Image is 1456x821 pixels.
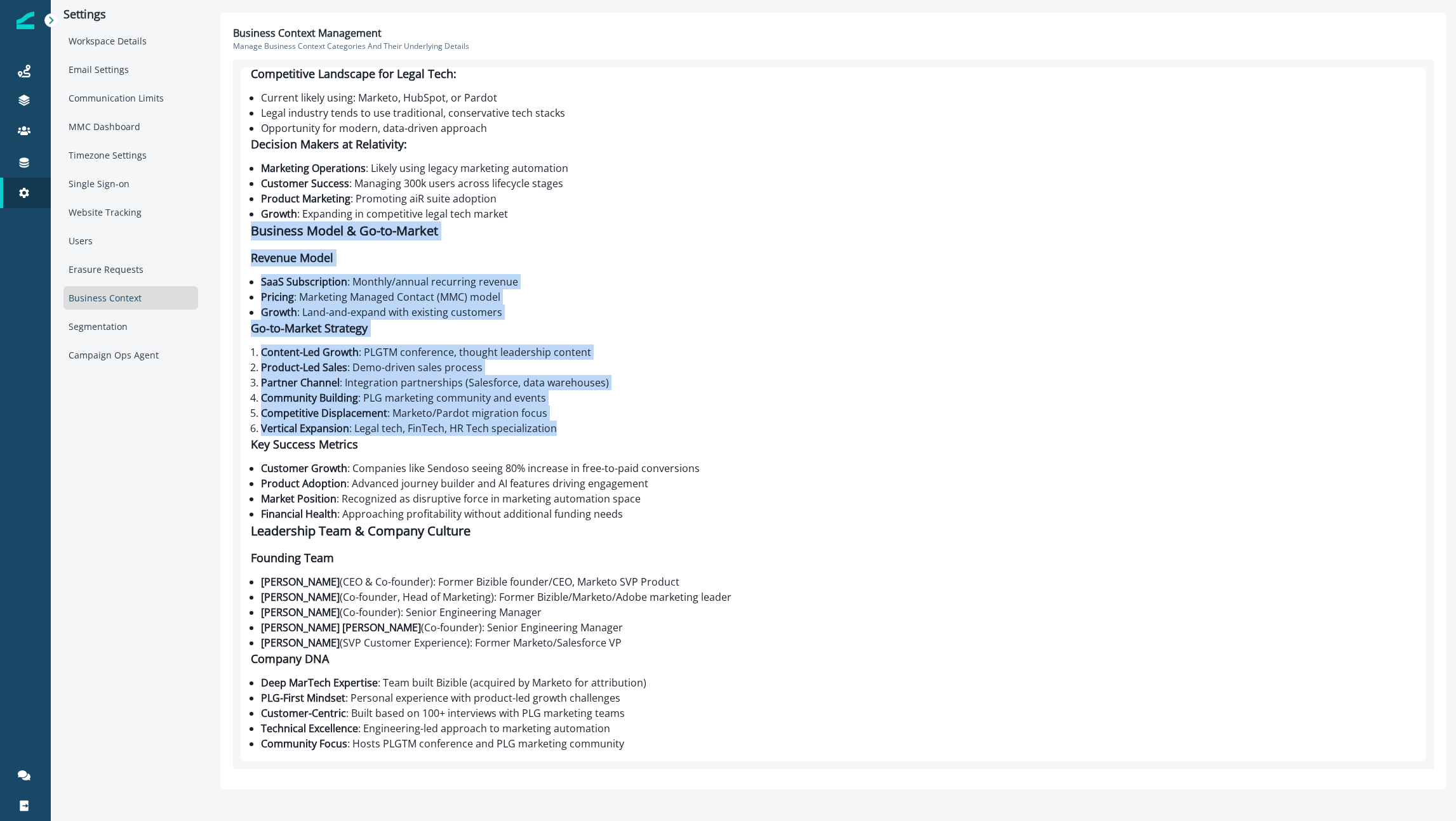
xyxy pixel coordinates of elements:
li: : Monthly/annual recurring revenue [261,274,1416,289]
h3: : [251,65,1416,82]
div: Erasure Requests [63,258,198,281]
strong: Marketing Operations [261,161,366,175]
div: MMC Dashboard [63,115,198,138]
div: Business Context [63,286,198,310]
li: : PLG marketing community and events [261,390,1416,405]
li: (Co-founder): Senior Engineering Manager [261,620,1416,635]
h3: Revenue Model [251,249,1416,266]
div: Campaign Ops Agent [63,343,198,367]
strong: Financial Health [261,507,337,521]
img: Inflection [17,11,34,29]
li: Opportunity for modern, data-driven approach [261,121,1416,136]
li: : Likely using legacy marketing automation [261,161,1416,176]
li: : Approaching profitability without additional funding needs [261,506,1416,522]
li: : Integration partnerships (Salesforce, data warehouses) [261,375,1416,390]
strong: Content-Led Growth [261,345,359,359]
h3: Founding Team [251,549,1416,567]
p: Business Context Management [233,25,382,41]
strong: Technical Excellence [261,721,358,735]
li: : Promoting aiR suite adoption [261,191,1416,206]
h3: Company DNA [251,650,1416,667]
strong: Growth [261,207,297,221]
li: : Marketing Managed Contact (MMC) model [261,289,1416,305]
div: Users [63,229,198,253]
strong: SaaS Subscription [261,275,347,289]
div: Workspace Details [63,29,198,53]
div: Communication Limits [63,86,198,110]
p: Manage business context categories and their underlying details [233,41,1434,52]
li: : Advanced journey builder and AI features driving engagement [261,476,1416,491]
strong: Vertical Expansion [261,421,349,435]
strong: Product Adoption [261,476,347,490]
strong: [PERSON_NAME] [261,590,340,604]
strong: Partner Channel [261,376,340,390]
li: Current likely using: Marketo, HubSpot, or Pardot [261,90,1416,105]
li: : Engineering-led approach to marketing automation [261,721,1416,736]
li: : Companies like Sendoso seeing 80% increase in free-to-paid conversions [261,461,1416,476]
li: (Co-founder): Senior Engineering Manager [261,605,1416,620]
li: : Demo-driven sales process [261,360,1416,375]
strong: Customer-Centric [261,706,346,720]
li: (CEO & Co-founder): Former Bizible founder/CEO, Marketo SVP Product [261,574,1416,589]
li: : PLGTM conference, thought leadership content [261,345,1416,360]
li: : Expanding in competitive legal tech market [261,206,1416,221]
strong: Competitive Displacement [261,406,387,420]
strong: Customer Success [261,176,349,190]
li: Legal industry tends to use traditional, conservative tech stacks [261,105,1416,121]
li: : Hosts PLGTM conference and PLG marketing community [261,736,1416,751]
strong: Decision Makers at Relativity [251,136,404,152]
h2: Leadership Team & Company Culture [251,522,1416,541]
h2: Business Model & Go-to-Market [251,221,1416,240]
li: : Built based on 100+ interviews with PLG marketing teams [261,706,1416,721]
strong: Community Building [261,391,358,405]
div: Segmentation [63,315,198,338]
li: : Recognized as disruptive force in marketing automation space [261,491,1416,506]
li: : Land-and-expand with existing customers [261,305,1416,320]
strong: Competitive Landscape for Legal Tech [251,66,453,81]
h3: : [251,136,1416,153]
strong: Product Marketing [261,192,351,206]
div: Email Settings [63,58,198,81]
strong: PLG-First Mindset [261,691,345,705]
h3: Key Success Metrics [251,436,1416,453]
li: : Team built Bizible (acquired by Marketo for attribution) [261,675,1416,690]
strong: [PERSON_NAME] [261,636,340,650]
div: Single Sign-on [63,172,198,195]
strong: [PERSON_NAME] [PERSON_NAME] [261,621,421,634]
strong: [PERSON_NAME] [261,575,340,589]
li: : Legal tech, FinTech, HR Tech specialization [261,421,1416,436]
li: (SVP Customer Experience): Former Marketo/Salesforce VP [261,635,1416,650]
strong: Deep MarTech Expertise [261,676,378,690]
div: Timezone Settings [63,143,198,167]
strong: Pricing [261,290,294,304]
div: Website Tracking [63,200,198,224]
strong: Product-Led Sales [261,360,347,374]
strong: Growth [261,305,297,319]
li: : Marketo/Pardot migration focus [261,405,1416,421]
strong: Customer Growth [261,461,347,475]
li: : Personal experience with product-led growth challenges [261,690,1416,706]
strong: Community Focus [261,737,347,751]
h3: Go-to-Market Strategy [251,320,1416,337]
strong: [PERSON_NAME] [261,605,340,619]
li: : Managing 300k users across lifecycle stages [261,176,1416,191]
p: Settings [63,8,198,22]
li: (Co-founder, Head of Marketing): Former Bizible/Marketo/Adobe marketing leader [261,589,1416,605]
strong: Market Position [261,492,337,506]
